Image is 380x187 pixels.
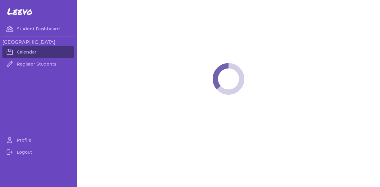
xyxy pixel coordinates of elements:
a: Logout [2,146,74,158]
a: Calendar [2,46,74,58]
span: Leevo [7,6,32,17]
a: Profile [2,134,74,146]
h3: [GEOGRAPHIC_DATA] [2,39,74,46]
a: Register Students [2,58,74,70]
a: Student Dashboard [2,23,74,35]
